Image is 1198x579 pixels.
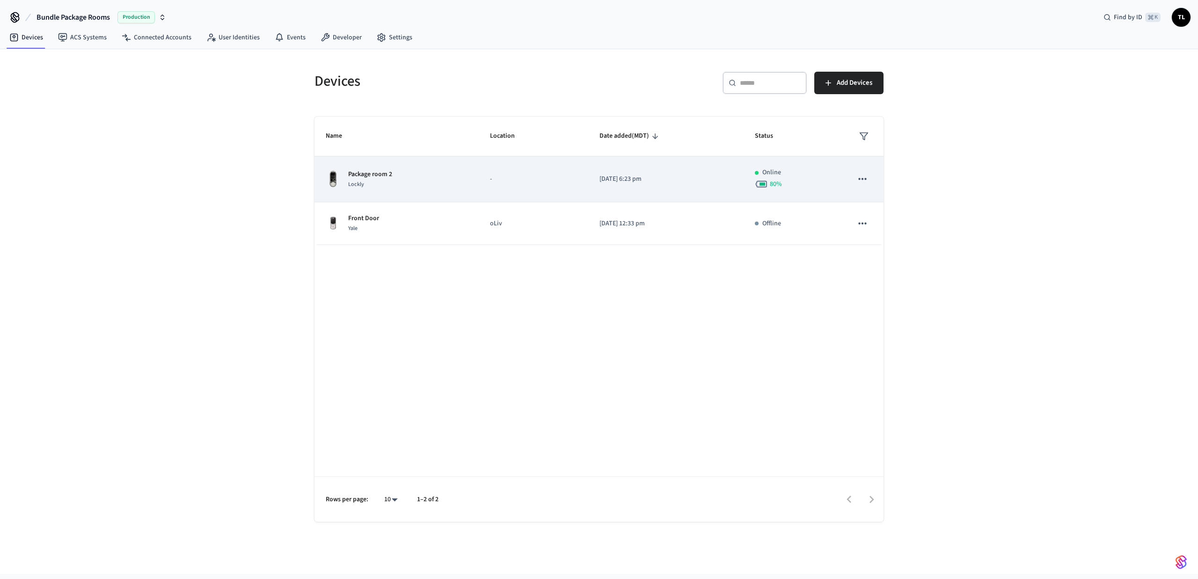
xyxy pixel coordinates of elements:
[348,180,364,188] span: Lockly
[380,493,402,506] div: 10
[599,174,732,184] p: [DATE] 6:23 pm
[326,216,341,231] img: Yale Assure Touchscreen Wifi Smart Lock, Satin Nickel, Front
[326,495,368,505] p: Rows per page:
[314,117,884,245] table: sticky table
[770,179,782,189] span: 80 %
[314,72,593,91] h5: Devices
[369,29,420,46] a: Settings
[599,129,661,143] span: Date added(MDT)
[2,29,51,46] a: Devices
[1173,9,1190,26] span: TL
[313,29,369,46] a: Developer
[348,224,358,232] span: Yale
[837,77,872,89] span: Add Devices
[199,29,267,46] a: User Identities
[1096,9,1168,26] div: Find by ID⌘ K
[490,174,577,184] p: -
[267,29,313,46] a: Events
[348,214,379,223] p: Front Door
[762,219,781,229] p: Offline
[490,219,577,229] p: oLiv
[814,72,884,94] button: Add Devices
[1145,13,1161,22] span: ⌘ K
[417,495,438,505] p: 1–2 of 2
[117,11,155,23] span: Production
[1172,8,1191,27] button: TL
[51,29,114,46] a: ACS Systems
[348,170,392,179] p: Package room 2
[326,129,354,143] span: Name
[1176,555,1187,570] img: SeamLogoGradient.69752ec5.svg
[37,12,110,23] span: Bundle Package Rooms
[755,129,785,143] span: Status
[599,219,732,229] p: [DATE] 12:33 pm
[114,29,199,46] a: Connected Accounts
[326,170,341,188] img: Lockly Vision Lock, Front
[762,168,781,178] p: Online
[1114,13,1142,22] span: Find by ID
[490,129,527,143] span: Location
